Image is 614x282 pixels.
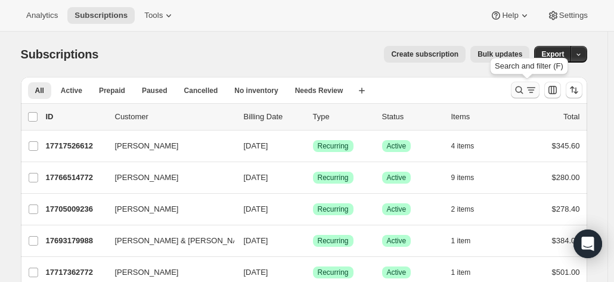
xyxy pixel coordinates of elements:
span: Create subscription [391,49,458,59]
span: Export [541,49,564,59]
span: Active [387,173,407,182]
span: All [35,86,44,95]
button: 4 items [451,138,488,154]
span: Cancelled [184,86,218,95]
span: Needs Review [295,86,343,95]
span: $501.00 [552,268,580,277]
button: Subscriptions [67,7,135,24]
span: 4 items [451,141,475,151]
span: Active [387,236,407,246]
p: 17693179988 [46,235,106,247]
span: 1 item [451,268,471,277]
span: 2 items [451,204,475,214]
span: Tools [144,11,163,20]
span: $280.00 [552,173,580,182]
span: [PERSON_NAME] [115,172,179,184]
span: [DATE] [244,173,268,182]
span: 1 item [451,236,471,246]
p: 17766514772 [46,172,106,184]
span: Recurring [318,141,349,151]
p: ID [46,111,106,123]
span: Active [61,86,82,95]
button: [PERSON_NAME] [108,200,227,219]
span: Paused [142,86,168,95]
span: No inventory [234,86,278,95]
p: Billing Date [244,111,303,123]
div: 17693179988[PERSON_NAME] & [PERSON_NAME][DATE]SuccessRecurringSuccessActive1 item$384.00 [46,233,580,249]
span: Subscriptions [21,48,99,61]
span: Active [387,141,407,151]
span: Analytics [26,11,58,20]
button: 1 item [451,233,484,249]
p: Customer [115,111,234,123]
span: [DATE] [244,204,268,213]
div: 17705009236[PERSON_NAME][DATE]SuccessRecurringSuccessActive2 items$278.40 [46,201,580,218]
div: 17766514772[PERSON_NAME][DATE]SuccessRecurringSuccessActive9 items$280.00 [46,169,580,186]
button: 2 items [451,201,488,218]
span: [DATE] [244,236,268,245]
button: Export [534,46,571,63]
span: Prepaid [99,86,125,95]
span: Help [502,11,518,20]
span: $384.00 [552,236,580,245]
span: Active [387,268,407,277]
p: Total [563,111,579,123]
button: Create new view [352,82,371,99]
span: 9 items [451,173,475,182]
div: 17717362772[PERSON_NAME][DATE]SuccessRecurringSuccessActive1 item$501.00 [46,264,580,281]
button: Sort the results [566,82,582,98]
button: Bulk updates [470,46,529,63]
span: $278.40 [552,204,580,213]
span: Recurring [318,236,349,246]
button: Customize table column order and visibility [544,82,561,98]
span: Bulk updates [477,49,522,59]
button: 1 item [451,264,484,281]
button: Settings [540,7,595,24]
span: Recurring [318,173,349,182]
div: Type [313,111,373,123]
div: Items [451,111,511,123]
button: [PERSON_NAME] [108,137,227,156]
div: Open Intercom Messenger [573,230,602,258]
span: [PERSON_NAME] & [PERSON_NAME] [115,235,252,247]
p: 17705009236 [46,203,106,215]
button: Tools [137,7,182,24]
button: Analytics [19,7,65,24]
span: [PERSON_NAME] [115,203,179,215]
button: [PERSON_NAME] [108,168,227,187]
button: Help [483,7,537,24]
div: IDCustomerBilling DateTypeStatusItemsTotal [46,111,580,123]
span: [PERSON_NAME] [115,140,179,152]
span: [PERSON_NAME] [115,266,179,278]
button: [PERSON_NAME] & [PERSON_NAME] [108,231,227,250]
span: Subscriptions [75,11,128,20]
span: Active [387,204,407,214]
div: 17717526612[PERSON_NAME][DATE]SuccessRecurringSuccessActive4 items$345.60 [46,138,580,154]
span: $345.60 [552,141,580,150]
span: Recurring [318,204,349,214]
span: [DATE] [244,141,268,150]
span: Settings [559,11,588,20]
p: 17717526612 [46,140,106,152]
span: Recurring [318,268,349,277]
p: 17717362772 [46,266,106,278]
button: Create subscription [384,46,466,63]
button: [PERSON_NAME] [108,263,227,282]
button: 9 items [451,169,488,186]
button: Search and filter results [511,82,539,98]
p: Status [382,111,442,123]
span: [DATE] [244,268,268,277]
